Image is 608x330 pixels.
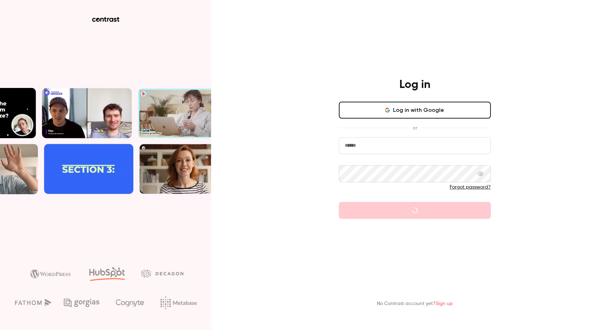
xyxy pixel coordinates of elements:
span: or [409,124,421,132]
a: Forgot password? [450,185,491,190]
a: Sign up [436,301,453,306]
h4: Log in [399,78,430,92]
button: Log in with Google [339,102,491,119]
img: decagon [141,269,183,277]
p: No Contrast account yet? [377,300,453,307]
